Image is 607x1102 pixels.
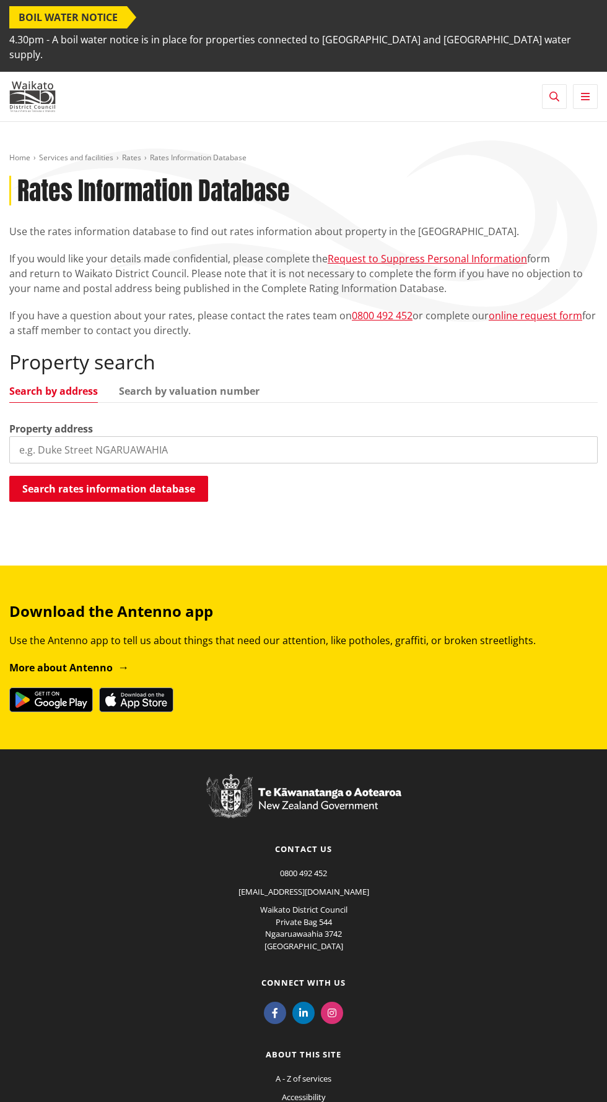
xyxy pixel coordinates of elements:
[9,224,598,239] p: Use the rates information database to find out rates information about property in the [GEOGRAPHI...
[9,904,598,952] p: Waikato District Council Private Bag 544 Ngaaruawaahia 3742 [GEOGRAPHIC_DATA]
[119,386,260,396] a: Search by valuation number
[328,252,527,265] a: Request to Suppress Personal Information
[280,867,327,879] a: 0800 492 452
[9,661,129,674] a: More about Antenno
[9,308,598,338] p: If you have a question about your rates, please contact the rates team on or complete our for a s...
[275,843,332,854] a: Contact us
[276,1073,331,1084] a: A - Z of services
[9,476,208,502] button: Search rates information database
[9,603,598,621] h3: Download the Antenno app
[39,152,113,163] a: Services and facilities
[150,152,247,163] span: Rates Information Database
[122,152,141,163] a: Rates
[489,309,582,322] a: online request form
[238,886,369,897] a: [EMAIL_ADDRESS][DOMAIN_NAME]
[9,28,598,66] span: 4.30pm - A boil water notice is in place for properties connected to [GEOGRAPHIC_DATA] and [GEOGR...
[206,774,401,819] img: New Zealand Government
[9,350,598,374] h2: Property search
[206,802,401,813] a: New Zealand Government
[9,81,56,112] img: Waikato District Council - Te Kaunihera aa Takiwaa o Waikato
[9,687,93,712] img: Get it on Google Play
[9,633,598,648] p: Use the Antenno app to tell us about things that need our attention, like potholes, graffiti, or ...
[9,152,30,163] a: Home
[99,687,173,712] img: Download on the App Store
[261,977,346,988] a: Connect with us
[9,421,93,436] label: Property address
[9,386,98,396] a: Search by address
[9,251,598,296] p: If you would like your details made confidential, please complete the form and return to Waikato ...
[266,1049,341,1060] a: About this site
[9,153,598,163] nav: breadcrumb
[17,176,290,205] h1: Rates Information Database
[9,6,127,28] span: BOIL WATER NOTICE
[352,309,413,322] a: 0800 492 452
[9,436,598,463] input: e.g. Duke Street NGARUAWAHIA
